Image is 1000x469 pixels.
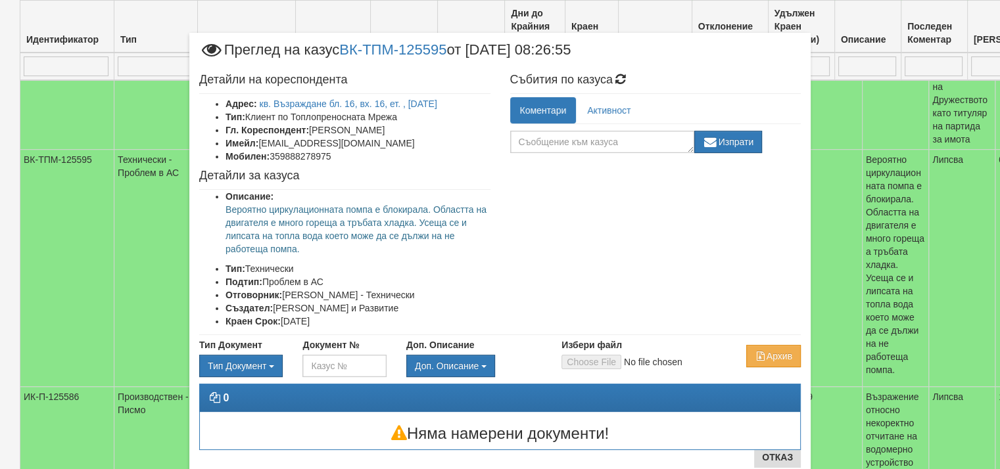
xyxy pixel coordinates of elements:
h4: Детайли за казуса [199,169,490,183]
label: Доп. Описание [406,338,474,351]
strong: 0 [223,392,229,403]
span: Тип Документ [208,361,266,371]
div: Двоен клик, за изчистване на избраната стойност. [406,355,542,377]
label: Избери файл [561,338,622,351]
b: Имейл: [226,138,258,148]
button: Тип Документ [199,355,283,377]
a: Активност [577,97,640,123]
a: ВК-ТПМ-125595 [339,41,446,58]
a: Коментари [510,97,577,123]
b: Създател: [226,303,273,313]
p: Вероятно циркулационната помпа е блокирала. Областта на двигателя е много гореща а тръбата хладка... [226,203,490,256]
b: Подтип: [226,277,262,287]
button: Отказ [754,447,801,468]
li: Технически [226,262,490,275]
b: Тип: [226,263,245,274]
span: Преглед на казус от [DATE] 08:26:55 [199,43,571,67]
div: Двоен клик, за изчистване на избраната стойност. [199,355,283,377]
li: Проблем в АС [226,275,490,288]
li: [PERSON_NAME] [226,123,490,137]
span: Доп. Описание [415,361,479,371]
b: Адрес: [226,99,257,109]
b: Мобилен: [226,151,270,162]
h4: Детайли на кореспондента [199,74,490,87]
li: [PERSON_NAME] - Технически [226,288,490,301]
li: 359888278975 [226,150,490,163]
label: Тип Документ [199,338,262,351]
li: [PERSON_NAME] и Развитие [226,301,490,315]
button: Архив [746,345,801,367]
b: Гл. Кореспондент: [226,125,309,135]
li: Клиент по Топлопреносната Мрежа [226,110,490,123]
button: Доп. Описание [406,355,495,377]
b: Тип: [226,112,245,122]
li: [EMAIL_ADDRESS][DOMAIN_NAME] [226,137,490,150]
li: [DATE] [226,315,490,328]
b: Краен Срок: [226,316,281,326]
label: Документ № [302,338,359,351]
h3: Няма намерени документи! [200,425,800,442]
b: Описание: [226,191,274,202]
button: Изпрати [694,131,763,153]
b: Отговорник: [226,290,282,300]
a: кв. Възраждане бл. 16, вх. 16, ет. , [DATE] [260,99,437,109]
input: Казус № [302,355,386,377]
h4: Събития по казуса [510,74,801,87]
